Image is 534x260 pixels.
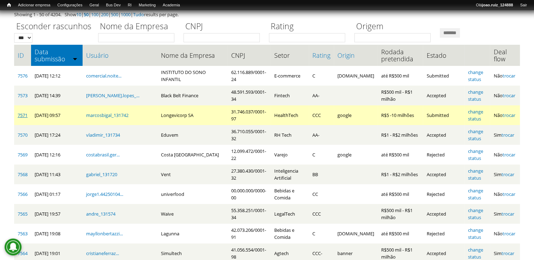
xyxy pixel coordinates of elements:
td: Bebidas e Comida [271,224,309,243]
td: Rejected [423,184,464,204]
td: Lagunna [157,224,228,243]
a: 7564 [18,250,28,256]
td: Longevicorp SA [157,105,228,125]
td: HealthTech [271,105,309,125]
td: google [334,105,378,125]
a: change status [468,69,483,82]
a: Academia [159,2,184,9]
a: trocar [501,171,514,178]
td: até R$500 mil [378,224,423,243]
td: google [334,145,378,165]
a: mayllonbertazzi... [86,230,123,237]
a: trocar [502,73,515,79]
td: Costa [GEOGRAPHIC_DATA] [157,145,228,165]
a: trocar [501,132,514,138]
td: [DATE] 09:57 [31,105,83,125]
a: Origin [337,52,374,59]
a: 7576 [18,73,28,79]
td: 62.116.889/0001-24 [228,66,271,86]
td: 36.710.055/0001-32 [228,125,271,145]
td: Rejected [423,224,464,243]
a: comercial.noite... [86,73,121,79]
td: Sim [490,125,520,145]
td: Accepted [423,204,464,224]
a: trocar [502,230,515,237]
td: Waive [157,204,228,224]
td: Accepted [423,165,464,184]
td: Varejo [271,145,309,165]
td: Não [490,184,520,204]
a: change status [468,89,483,102]
a: change status [468,207,483,221]
td: [DATE] 17:24 [31,125,83,145]
td: C [309,145,334,165]
td: até R$500 mil [378,184,423,204]
a: change status [468,109,483,122]
a: 10 [76,11,81,18]
a: 7573 [18,92,28,99]
td: R$500 mil - R$1 milhão [378,204,423,224]
td: CCC [309,204,334,224]
th: Estado [423,45,464,66]
a: Tudo [133,11,144,18]
td: [DOMAIN_NAME] [334,66,378,86]
a: trocar [502,92,515,99]
a: andre_131574 [86,211,115,217]
td: R$1 - R$2 milhões [378,165,423,184]
td: RH Tech [271,125,309,145]
td: [DATE] 19:08 [31,224,83,243]
a: 500 [111,11,118,18]
td: 27.380.430/0001-32 [228,165,271,184]
a: RI [124,2,135,9]
td: R$1 - R$2 milhões [378,125,423,145]
td: R$5 -10 milhões [378,105,423,125]
td: [DATE] 14:39 [31,86,83,105]
td: Não [490,66,520,86]
td: [DATE] 12:12 [31,66,83,86]
td: C [309,224,334,243]
td: Accepted [423,125,464,145]
a: 7565 [18,211,28,217]
a: 100 [91,11,98,18]
a: change status [468,148,483,161]
a: trocar [501,211,514,217]
td: 00.000.000/0000-00 [228,184,271,204]
td: Submitted [423,66,464,86]
a: Olájoao.ruiz_124888 [472,2,516,9]
a: jorge1.44250104... [86,191,123,197]
a: 50 [84,11,89,18]
label: Origem [354,20,435,33]
td: E-commerce [271,66,309,86]
td: 42.073.206/0001-91 [228,224,271,243]
td: [DOMAIN_NAME] [334,224,378,243]
a: 7569 [18,151,28,158]
th: Rodada pretendida [378,45,423,66]
td: C [309,66,334,86]
a: 200 [101,11,108,18]
a: change status [468,227,483,240]
a: 7566 [18,191,28,197]
td: Bebidas e Comida [271,184,309,204]
a: [PERSON_NAME].lopes_... [86,92,139,99]
td: Eduvem [157,125,228,145]
td: Rejected [423,145,464,165]
span: Início [7,2,11,7]
th: Nome da Empresa [157,45,228,66]
td: 55.358.251/0001-34 [228,204,271,224]
td: Não [490,105,520,125]
td: AA- [309,86,334,105]
td: INSTITUTO DO SONO INFANTIL [157,66,228,86]
td: [DATE] 12:16 [31,145,83,165]
a: 7570 [18,132,28,138]
td: Vent [157,165,228,184]
td: Black Belt Finance [157,86,228,105]
td: Accepted [423,86,464,105]
a: trocar [502,151,515,158]
td: 12.099.472/0001-22 [228,145,271,165]
th: Setor [271,45,309,66]
a: change status [468,247,483,260]
td: [DATE] 01:17 [31,184,83,204]
td: AA- [309,125,334,145]
td: [DATE] 19:57 [31,204,83,224]
td: R$500 mil - R$1 milhão [378,86,423,105]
